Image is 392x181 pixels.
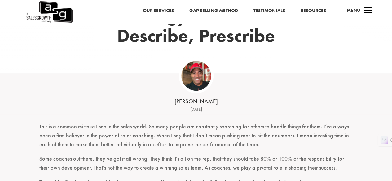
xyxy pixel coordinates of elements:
[100,97,292,106] div: [PERSON_NAME]
[346,7,360,13] span: Menu
[39,154,353,178] p: Some coaches out there, they’ve got it all wrong. They think it’s all on the rep, that they shoul...
[362,5,374,17] span: a
[253,7,285,15] a: Testimonials
[100,106,292,113] div: [DATE]
[181,61,211,91] img: ASG Co_alternate lockup (1)
[189,7,238,15] a: Gap Selling Method
[39,122,353,154] p: This is a common mistake I see in the sales world. So many people are constantly searching for ot...
[143,7,174,15] a: Our Services
[300,7,326,15] a: Resources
